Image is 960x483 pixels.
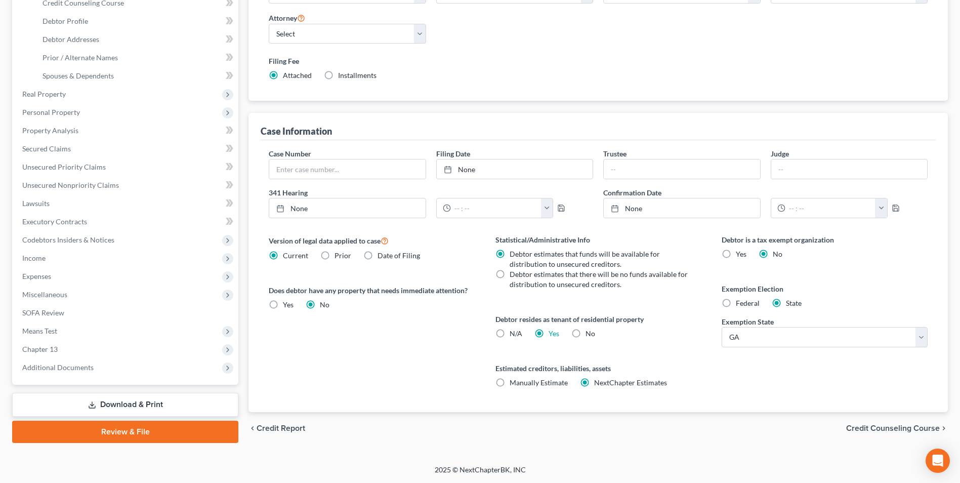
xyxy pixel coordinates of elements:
[926,449,950,473] div: Open Intercom Messenger
[495,234,701,245] label: Statistical/Administrative Info
[722,316,774,327] label: Exemption State
[257,424,305,432] span: Credit Report
[495,314,701,325] label: Debtor resides as tenant of residential property
[269,56,928,66] label: Filing Fee
[22,235,114,244] span: Codebtors Insiders & Notices
[510,378,568,387] span: Manually Estimate
[736,299,760,307] span: Federal
[269,148,311,159] label: Case Number
[320,300,329,309] span: No
[192,465,769,483] div: 2025 © NextChapterBK, INC
[846,424,940,432] span: Credit Counseling Course
[14,213,238,231] a: Executory Contracts
[22,345,58,353] span: Chapter 13
[12,393,238,417] a: Download & Print
[14,140,238,158] a: Secured Claims
[722,284,928,294] label: Exemption Election
[22,308,64,317] span: SOFA Review
[22,163,106,171] span: Unsecured Priority Claims
[22,90,66,98] span: Real Property
[549,329,559,338] a: Yes
[269,198,425,218] a: None
[604,198,760,218] a: None
[283,71,312,79] span: Attached
[34,49,238,67] a: Prior / Alternate Names
[43,53,118,62] span: Prior / Alternate Names
[940,424,948,432] i: chevron_right
[34,12,238,30] a: Debtor Profile
[335,251,351,260] span: Prior
[269,234,475,247] label: Version of legal data applied to case
[736,250,746,258] span: Yes
[43,17,88,25] span: Debtor Profile
[22,217,87,226] span: Executory Contracts
[22,363,94,372] span: Additional Documents
[261,125,332,137] div: Case Information
[34,67,238,85] a: Spouses & Dependents
[771,159,927,179] input: --
[510,250,660,268] span: Debtor estimates that funds will be available for distribution to unsecured creditors.
[771,148,789,159] label: Judge
[264,187,598,198] label: 341 Hearing
[22,126,78,135] span: Property Analysis
[269,285,475,296] label: Does debtor have any property that needs immediate attention?
[22,181,119,189] span: Unsecured Nonpriority Claims
[510,329,522,338] span: N/A
[43,71,114,80] span: Spouses & Dependents
[283,300,294,309] span: Yes
[338,71,377,79] span: Installments
[43,35,99,44] span: Debtor Addresses
[248,424,305,432] button: chevron_left Credit Report
[269,159,425,179] input: Enter case number...
[22,272,51,280] span: Expenses
[22,108,80,116] span: Personal Property
[22,144,71,153] span: Secured Claims
[22,327,57,335] span: Means Test
[14,176,238,194] a: Unsecured Nonpriority Claims
[437,159,593,179] a: None
[785,198,876,218] input: -- : --
[378,251,420,260] span: Date of Filing
[451,198,541,218] input: -- : --
[14,304,238,322] a: SOFA Review
[495,363,701,374] label: Estimated creditors, liabilities, assets
[594,378,667,387] span: NextChapter Estimates
[603,148,627,159] label: Trustee
[510,270,688,289] span: Debtor estimates that there will be no funds available for distribution to unsecured creditors.
[604,159,760,179] input: --
[14,158,238,176] a: Unsecured Priority Claims
[12,421,238,443] a: Review & File
[248,424,257,432] i: chevron_left
[786,299,802,307] span: State
[598,187,933,198] label: Confirmation Date
[722,234,928,245] label: Debtor is a tax exempt organization
[846,424,948,432] button: Credit Counseling Course chevron_right
[773,250,782,258] span: No
[34,30,238,49] a: Debtor Addresses
[22,199,50,208] span: Lawsuits
[22,290,67,299] span: Miscellaneous
[22,254,46,262] span: Income
[586,329,595,338] span: No
[14,194,238,213] a: Lawsuits
[436,148,470,159] label: Filing Date
[14,122,238,140] a: Property Analysis
[269,12,305,24] label: Attorney
[283,251,308,260] span: Current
